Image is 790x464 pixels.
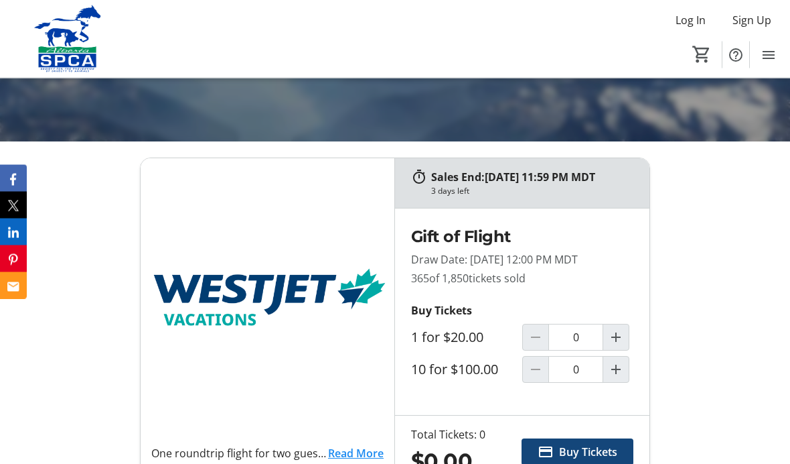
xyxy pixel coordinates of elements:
[431,186,469,198] div: 3 days left
[603,357,629,383] button: Increment by one
[411,225,633,249] h2: Gift of Flight
[722,42,749,68] button: Help
[141,159,394,441] img: Gift of Flight
[559,445,617,461] span: Buy Tickets
[665,9,716,31] button: Log In
[485,170,595,185] span: [DATE] 11:59 PM MDT
[429,272,469,286] span: of 1,850
[328,446,384,462] a: Read More
[722,9,782,31] button: Sign Up
[411,362,498,378] label: 10 for $100.00
[411,252,633,268] p: Draw Date: [DATE] 12:00 PM MDT
[151,446,328,462] p: One roundtrip flight for two guests to any regularly scheduled and marketed WestJet destination!*...
[8,5,127,72] img: Alberta SPCA's Logo
[411,330,483,346] label: 1 for $20.00
[431,170,485,185] span: Sales End:
[690,42,714,66] button: Cart
[411,304,472,318] strong: Buy Tickets
[732,12,771,28] span: Sign Up
[603,325,629,351] button: Increment by one
[676,12,706,28] span: Log In
[411,427,485,443] div: Total Tickets: 0
[755,42,782,68] button: Menu
[411,271,633,287] p: 365 tickets sold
